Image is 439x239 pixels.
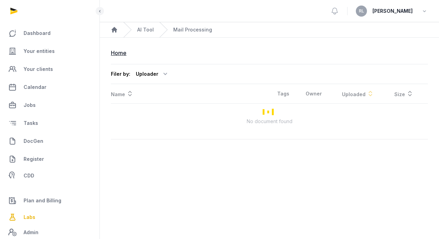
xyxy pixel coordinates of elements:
[6,43,94,59] a: Your entities
[24,101,36,109] span: Jobs
[6,61,94,77] a: Your clients
[6,192,94,209] a: Plan and Billing
[24,83,46,91] span: Calendar
[359,9,364,13] span: RL
[24,65,53,73] span: Your clients
[356,6,367,17] button: RL
[6,115,94,131] a: Tasks
[111,49,126,57] div: Home
[24,29,51,37] span: Dashboard
[111,71,130,77] div: Filer by:
[6,151,94,167] a: Register
[173,26,212,33] span: Mail Processing
[6,209,94,226] a: Labs
[24,47,55,55] span: Your entities
[6,169,94,183] a: CDD
[24,155,44,163] span: Register
[100,22,439,38] nav: Breadcrumb
[137,26,154,33] a: AI Tool
[372,7,413,15] span: [PERSON_NAME]
[24,196,61,205] span: Plan and Billing
[6,25,94,42] a: Dashboard
[6,133,94,149] a: DocGen
[24,213,35,221] span: Labs
[24,172,34,180] span: CDD
[24,228,38,237] span: Admin
[111,84,428,139] div: Loading
[6,79,94,95] a: Calendar
[111,45,270,61] nav: Breadcrumb
[24,137,43,145] span: DocGen
[136,68,169,80] div: Uploader
[24,119,38,127] span: Tasks
[6,97,94,113] a: Jobs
